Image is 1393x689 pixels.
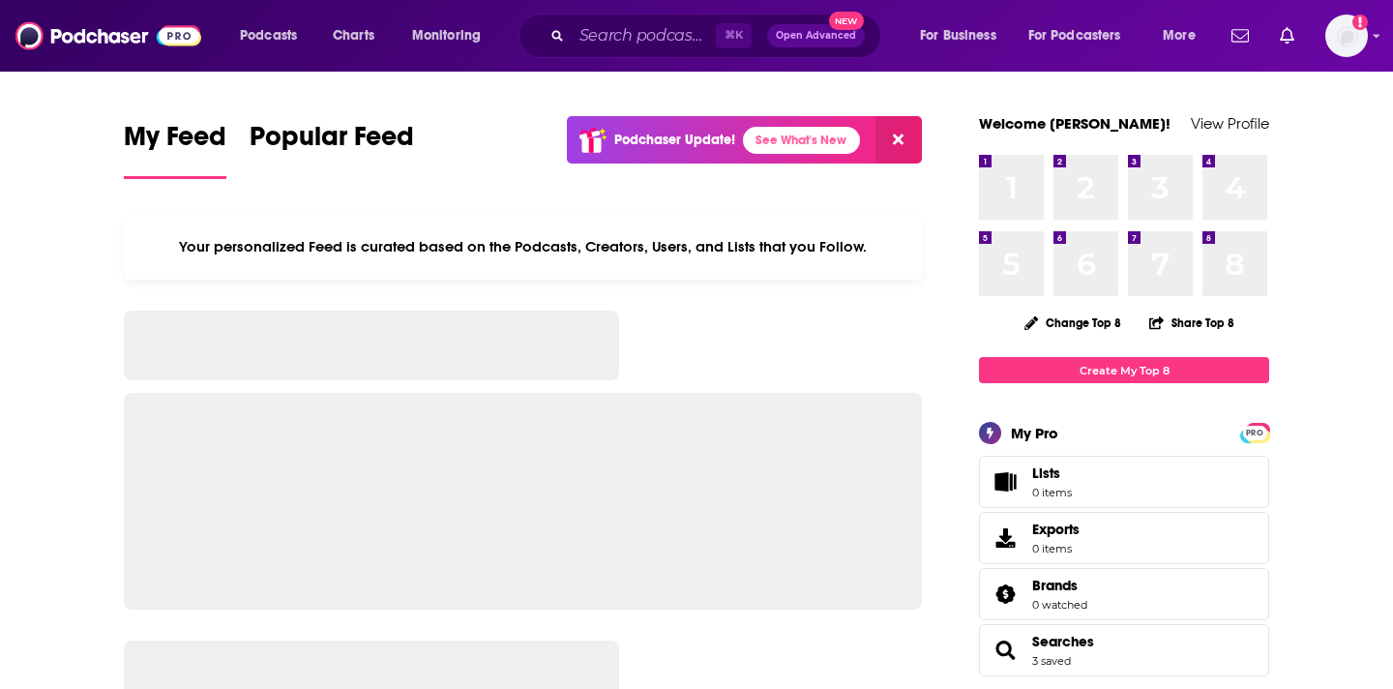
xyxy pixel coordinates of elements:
[1032,577,1087,594] a: Brands
[979,568,1269,620] span: Brands
[1032,598,1087,612] a: 0 watched
[1032,577,1078,594] span: Brands
[537,14,900,58] div: Search podcasts, credits, & more...
[1243,425,1266,439] a: PRO
[1032,542,1080,555] span: 0 items
[1325,15,1368,57] img: User Profile
[979,624,1269,676] span: Searches
[1325,15,1368,57] button: Show profile menu
[1013,311,1133,335] button: Change Top 8
[1032,486,1072,499] span: 0 items
[124,120,226,179] a: My Feed
[1163,22,1196,49] span: More
[1011,424,1058,442] div: My Pro
[1325,15,1368,57] span: Logged in as sashagoldin
[1032,521,1080,538] span: Exports
[1032,654,1071,668] a: 3 saved
[776,31,856,41] span: Open Advanced
[124,214,922,280] div: Your personalized Feed is curated based on the Podcasts, Creators, Users, and Lists that you Follow.
[979,456,1269,508] a: Lists
[226,20,322,51] button: open menu
[1352,15,1368,30] svg: Add a profile image
[15,17,201,54] img: Podchaser - Follow, Share and Rate Podcasts
[986,581,1024,608] a: Brands
[979,512,1269,564] a: Exports
[250,120,414,165] span: Popular Feed
[906,20,1021,51] button: open menu
[743,127,860,154] a: See What's New
[320,20,386,51] a: Charts
[1032,633,1094,650] a: Searches
[1016,20,1149,51] button: open menu
[250,120,414,179] a: Popular Feed
[986,637,1024,664] a: Searches
[412,22,481,49] span: Monitoring
[399,20,506,51] button: open menu
[1149,20,1220,51] button: open menu
[333,22,374,49] span: Charts
[124,120,226,165] span: My Feed
[829,12,864,30] span: New
[979,114,1171,133] a: Welcome [PERSON_NAME]!
[1224,19,1257,52] a: Show notifications dropdown
[1032,464,1060,482] span: Lists
[986,468,1024,495] span: Lists
[986,524,1024,552] span: Exports
[716,23,752,48] span: ⌘ K
[614,132,735,148] p: Podchaser Update!
[1243,426,1266,440] span: PRO
[1272,19,1302,52] a: Show notifications dropdown
[979,357,1269,383] a: Create My Top 8
[1148,304,1235,342] button: Share Top 8
[1032,464,1072,482] span: Lists
[767,24,865,47] button: Open AdvancedNew
[920,22,996,49] span: For Business
[240,22,297,49] span: Podcasts
[572,20,716,51] input: Search podcasts, credits, & more...
[1191,114,1269,133] a: View Profile
[1028,22,1121,49] span: For Podcasters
